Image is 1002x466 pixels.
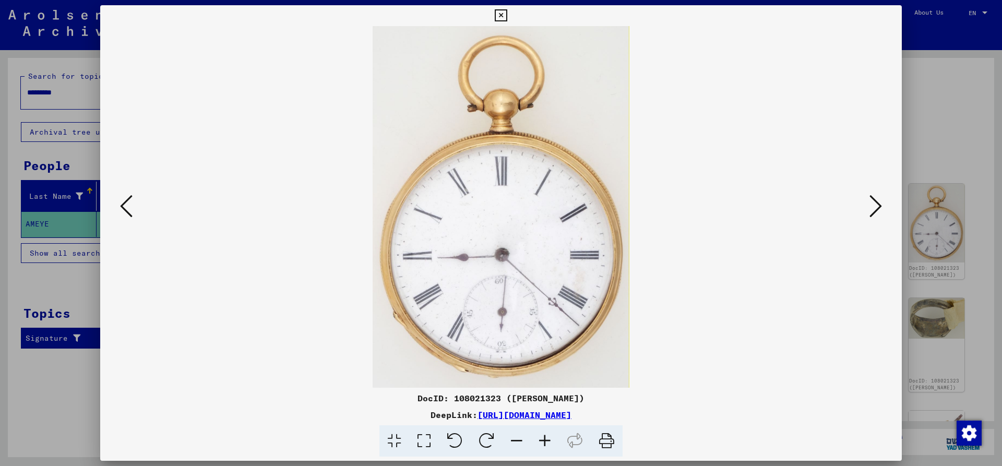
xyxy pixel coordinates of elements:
div: DeepLink: [100,409,902,421]
div: Change consent [956,420,981,445]
a: [URL][DOMAIN_NAME] [478,410,571,420]
div: DocID: 108021323 ([PERSON_NAME]) [100,392,902,404]
img: 001.jpg [136,26,866,388]
img: Change consent [957,421,982,446]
